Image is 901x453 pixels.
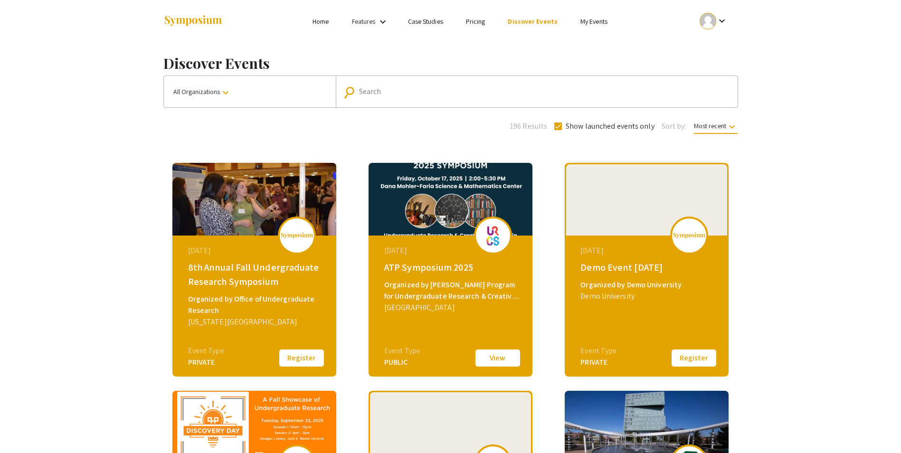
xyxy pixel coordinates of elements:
[278,348,325,368] button: Register
[188,357,224,368] div: PRIVATE
[352,17,376,26] a: Features
[508,17,558,26] a: Discover Events
[466,17,485,26] a: Pricing
[384,357,420,368] div: PUBLIC
[384,302,519,313] div: [GEOGRAPHIC_DATA]
[716,15,728,27] mat-icon: Expand account dropdown
[673,232,706,239] img: logo_v2.png
[377,16,389,28] mat-icon: Expand Features list
[384,260,519,274] div: ATP Symposium 2025
[662,121,686,132] span: Sort by:
[188,260,323,289] div: 8th Annual Fall Undergraduate Research Symposium
[408,17,443,26] a: Case Studies
[164,76,336,107] button: All Organizations
[188,245,323,256] div: [DATE]
[220,87,231,98] mat-icon: keyboard_arrow_down
[384,345,420,357] div: Event Type
[510,121,547,132] span: 196 Results
[313,17,329,26] a: Home
[173,87,231,96] span: All Organizations
[280,232,313,239] img: logo_v2.png
[580,357,616,368] div: PRIVATE
[188,345,224,357] div: Event Type
[566,121,654,132] span: Show launched events only
[694,122,738,134] span: Most recent
[580,291,715,302] div: Demo University
[345,84,359,101] mat-icon: Search
[188,316,323,328] div: [US_STATE][GEOGRAPHIC_DATA]
[7,410,40,446] iframe: Chat
[580,245,715,256] div: [DATE]
[580,17,607,26] a: My Events
[188,293,323,316] div: Organized by Office of Undergraduate Research
[686,117,745,134] button: Most recent
[479,223,507,247] img: atp2025_eventLogo_56bb79_.png
[670,348,718,368] button: Register
[580,260,715,274] div: Demo Event [DATE]
[384,279,519,302] div: Organized by [PERSON_NAME] Program for Undergraduate Research & Creative Scholarship
[580,279,715,291] div: Organized by Demo University
[690,10,738,32] button: Expand account dropdown
[369,163,532,236] img: atp2025_eventCoverPhoto_9b3fe5__thumb.png
[172,163,336,236] img: 8th-annual-fall-undergraduate-research-symposium_eventCoverPhoto_be3fc5__thumb.jpg
[163,55,738,72] h1: Discover Events
[384,245,519,256] div: [DATE]
[726,121,738,132] mat-icon: keyboard_arrow_down
[474,348,522,368] button: View
[580,345,616,357] div: Event Type
[163,15,223,28] img: Symposium by ForagerOne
